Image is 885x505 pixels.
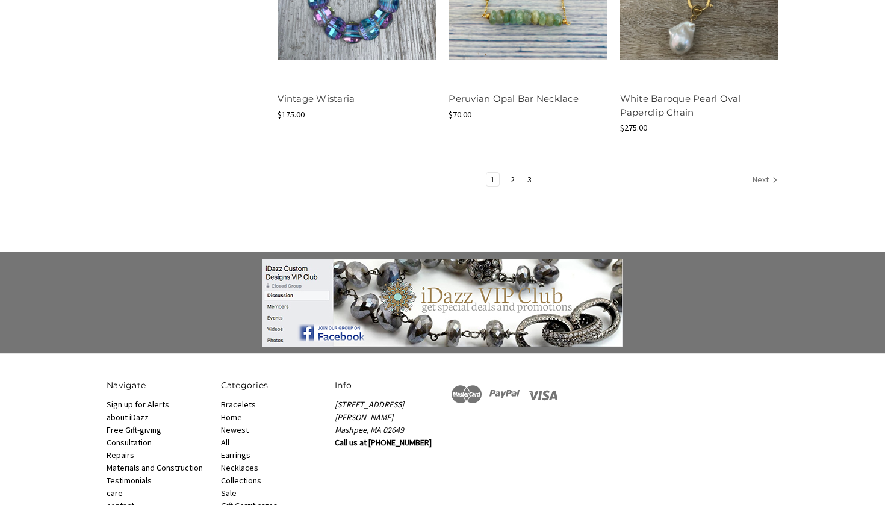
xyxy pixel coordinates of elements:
[107,475,152,486] a: Testimonials
[620,122,647,133] span: $275.00
[523,173,536,186] a: Page 3 of 3
[221,412,242,423] a: Home
[221,437,229,448] a: All
[335,379,436,392] h5: Info
[221,379,323,392] h5: Categories
[107,379,208,392] h5: Navigate
[221,462,258,473] a: Necklaces
[107,488,123,498] a: care
[81,259,804,347] a: Join the group!
[107,399,169,410] a: Sign up for Alerts
[335,437,432,448] strong: Call us at [PHONE_NUMBER]
[221,399,256,410] a: Bracelets
[107,412,149,423] a: about iDazz
[335,398,436,436] address: [STREET_ADDRESS][PERSON_NAME] Mashpee, MA 02649
[221,450,250,460] a: Earrings
[449,93,579,104] a: Peruvian Opal Bar Necklace
[278,172,778,189] nav: pagination
[221,488,237,498] a: Sale
[449,109,471,120] span: $70.00
[278,109,305,120] span: $175.00
[486,173,499,186] a: Page 1 of 3
[278,93,355,104] a: Vintage Wistaria
[221,475,261,486] a: Collections
[107,450,134,460] a: Repairs
[107,462,203,473] a: Materials and Construction
[506,173,519,186] a: Page 2 of 3
[748,173,778,188] a: Next
[107,424,161,448] a: Free Gift-giving Consultation
[221,424,249,435] a: Newest
[620,93,741,118] a: White Baroque Pearl Oval Paperclip Chain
